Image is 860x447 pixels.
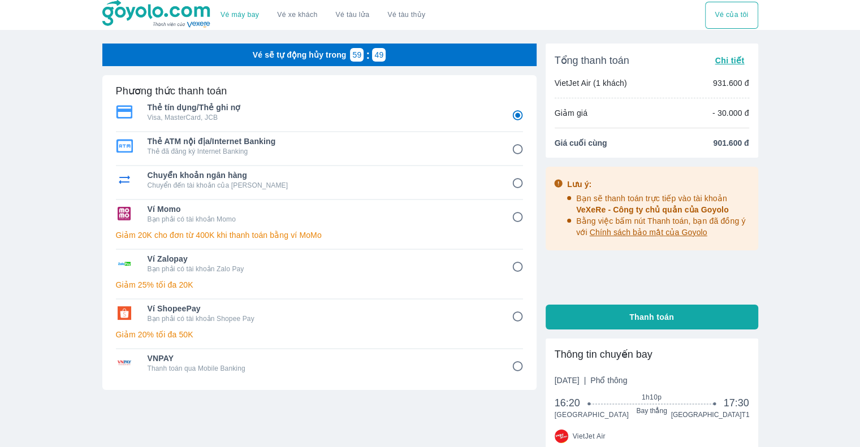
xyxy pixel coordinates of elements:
[148,147,496,156] p: Thẻ đã đăng ký Internet Banking
[555,137,607,149] span: Giá cuối cùng
[555,348,749,361] div: Thông tin chuyến bay
[364,49,372,60] p: :
[148,203,496,215] span: Ví Momo
[712,107,749,119] p: - 30.000 đ
[277,11,317,19] a: Vé xe khách
[148,181,496,190] p: Chuyển đến tài khoản của [PERSON_NAME]
[589,406,714,415] span: Bay thẳng
[374,49,383,60] p: 49
[211,2,434,29] div: choose transportation mode
[148,364,496,373] p: Thanh toán qua Mobile Banking
[116,166,523,193] div: Chuyển khoản ngân hàngChuyển khoản ngân hàngChuyển đến tài khoản của [PERSON_NAME]
[148,113,496,122] p: Visa, MasterCard, JCB
[148,264,496,274] p: Bạn phải có tài khoản Zalo Pay
[116,257,133,270] img: Ví Zalopay
[116,200,523,227] div: Ví MomoVí MomoBạn phải có tài khoản Momo
[555,396,590,410] span: 16:20
[567,179,750,190] div: Lưu ý:
[116,207,133,220] img: Ví Momo
[576,194,729,214] span: Bạn sẽ thanh toán trực tiếp vào tài khoản
[705,2,758,29] div: choose transportation mode
[148,136,496,147] span: Thẻ ATM nội địa/Internet Banking
[116,84,227,98] h6: Phương thức thanh toán
[555,107,587,119] p: Giảm giá
[116,98,523,125] div: Thẻ tín dụng/Thẻ ghi nợThẻ tín dụng/Thẻ ghi nợVisa, MasterCard, JCB
[555,54,629,67] span: Tổng thanh toán
[629,311,674,323] span: Thanh toán
[148,170,496,181] span: Chuyển khoản ngân hàng
[221,11,259,19] a: Vé máy bay
[116,329,523,340] p: Giảm 20% tối đa 50K
[148,353,496,364] span: VNPAY
[116,306,133,320] img: Ví ShopeePay
[148,102,496,113] span: Thẻ tín dụng/Thẻ ghi nợ
[590,228,707,237] span: Chính sách bảo mật của Goyolo
[555,375,628,386] span: [DATE]
[116,105,133,119] img: Thẻ tín dụng/Thẻ ghi nợ
[148,303,496,314] span: Ví ShopeePay
[671,410,749,419] span: [GEOGRAPHIC_DATA] T1
[327,2,379,29] a: Vé tàu lửa
[705,2,758,29] button: Vé của tôi
[148,314,496,323] p: Bạn phải có tài khoản Shopee Pay
[116,300,523,327] div: Ví ShopeePayVí ShopeePayBạn phải có tài khoản Shopee Pay
[148,215,496,224] p: Bạn phải có tài khoản Momo
[713,77,749,89] p: 931.600 đ
[710,53,749,68] button: Chi tiết
[573,432,606,441] span: VietJet Air
[253,49,347,60] p: Vé sẽ tự động hủy trong
[723,396,749,410] span: 17:30
[116,132,523,159] div: Thẻ ATM nội địa/Internet BankingThẻ ATM nội địa/Internet BankingThẻ đã đăng ký Internet Banking
[116,250,523,277] div: Ví ZalopayVí ZalopayBạn phải có tài khoản Zalo Pay
[116,229,523,241] p: Giảm 20K cho đơn từ 400K khi thanh toán bằng ví MoMo
[555,77,627,89] p: VietJet Air (1 khách)
[116,279,523,290] p: Giảm 25% tối đa 20K
[713,137,749,149] span: 901.600 đ
[116,139,133,153] img: Thẻ ATM nội địa/Internet Banking
[378,2,434,29] button: Vé tàu thủy
[546,305,758,329] button: Thanh toán
[116,173,133,186] img: Chuyển khoản ngân hàng
[576,205,729,214] span: VeXeRe - Công ty chủ quản của Goyolo
[116,356,133,370] img: VNPAY
[353,49,362,60] p: 59
[576,215,750,238] p: Bằng việc bấm nút Thanh toán, bạn đã đồng ý với
[715,56,744,65] span: Chi tiết
[589,393,714,402] span: 1h10p
[584,376,586,385] span: |
[148,253,496,264] span: Ví Zalopay
[590,376,627,385] span: Phổ thông
[116,349,523,376] div: VNPAYVNPAYThanh toán qua Mobile Banking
